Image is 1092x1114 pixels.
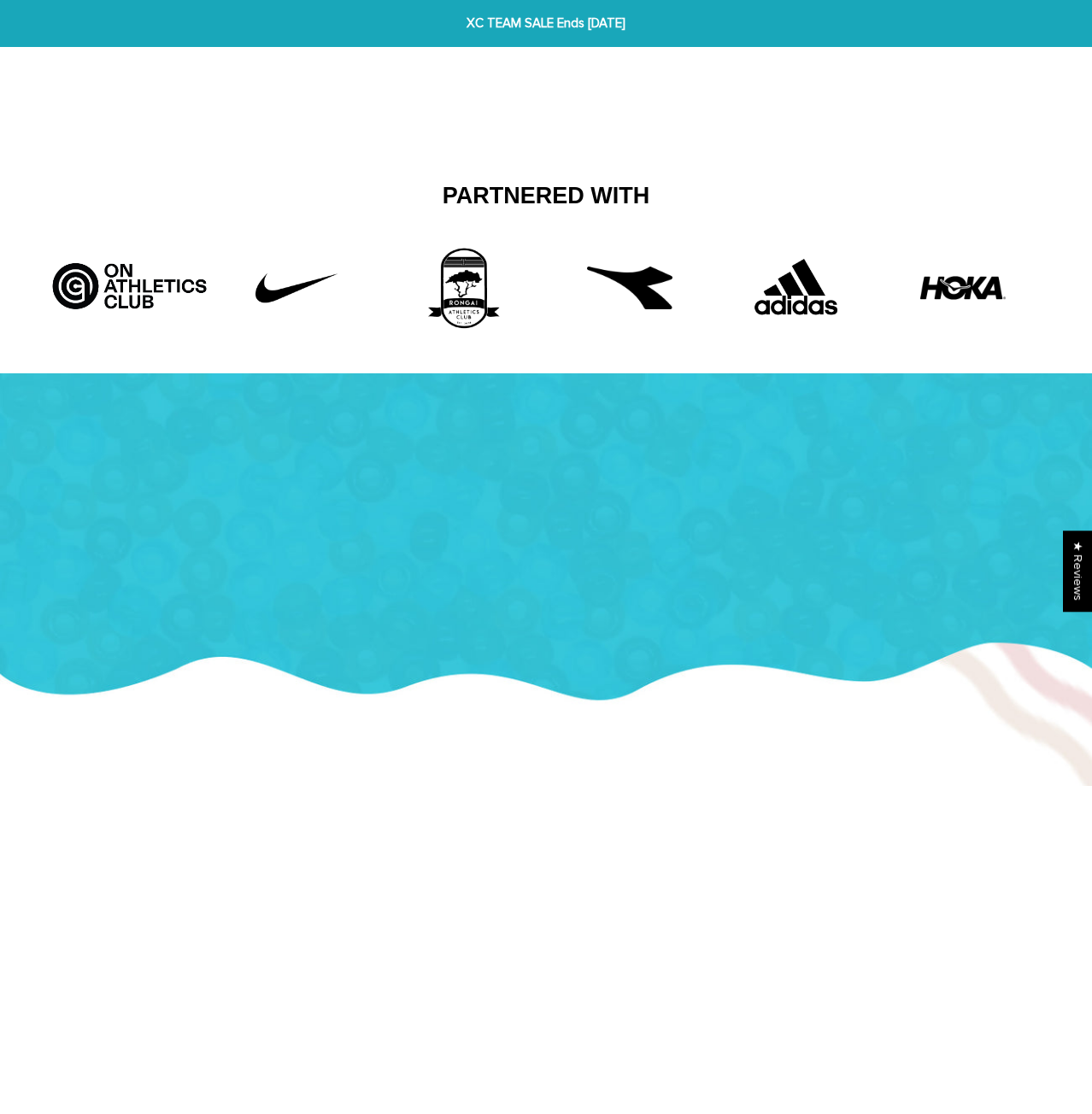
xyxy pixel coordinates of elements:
img: Adidas.png [732,245,860,331]
span: XC TEAM SALE Ends [DATE] [338,14,754,33]
h2: Partnered With [59,182,1033,211]
div: Click to open Judge.me floating reviews tab [1063,531,1092,612]
img: Artboard_5_bcd5fb9d-526a-4748-82a7-e4a7ed1c43f8.jpg [46,245,213,314]
img: free-diadora-logo-icon-download-in-svg-png-gif-file-formats--brand-fashion-pack-logos-icons-28542... [587,245,672,331]
img: Untitled-1_42f22808-10d6-43b8-a0fd-fffce8cf9462.png [232,245,361,331]
img: HOKA-logo.webp [920,245,1006,331]
img: 3rd_partner.png [399,245,527,331]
